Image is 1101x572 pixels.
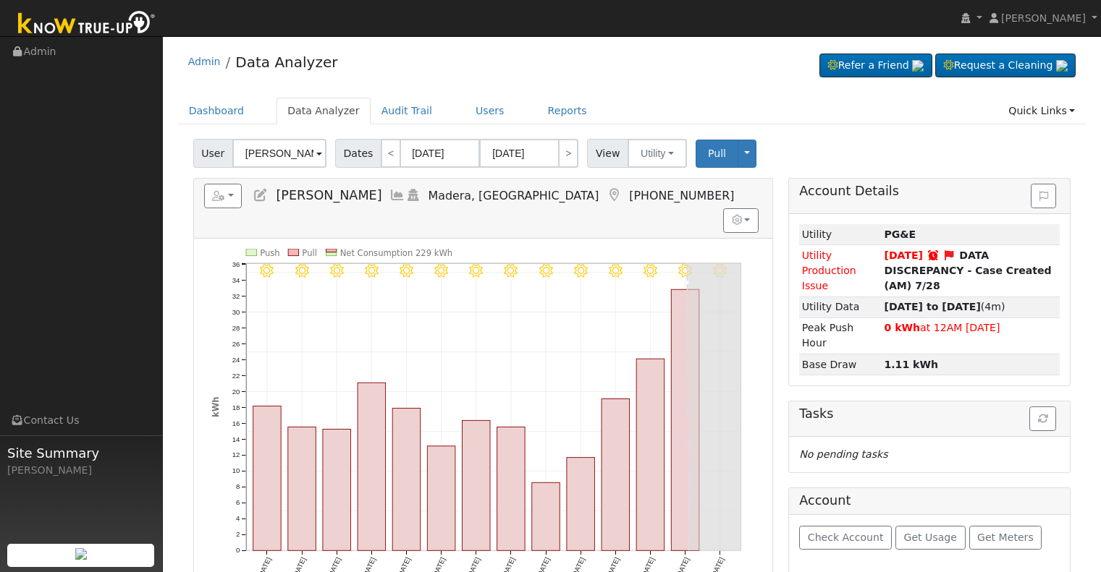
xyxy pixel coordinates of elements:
span: Check Account [808,532,884,543]
rect: onclick="" [358,383,386,550]
a: Snooze expired 08/05/2025 [927,249,940,261]
text: 22 [232,372,240,380]
i: 8/08 - Clear [644,264,657,278]
a: Map [606,188,622,202]
button: Refresh [1029,406,1056,431]
text: Pull [302,247,317,257]
text: 18 [232,404,240,411]
h5: Account [799,493,851,508]
text: kWh [210,396,220,417]
span: Madera, [GEOGRAPHIC_DATA] [429,189,599,202]
input: Select a User [232,139,326,168]
rect: onclick="" [253,406,281,550]
td: at 12AM [DATE] [882,317,1060,354]
text: 16 [232,419,240,427]
a: Login As (last 08/02/2025 2:51:41 PM) [405,188,421,202]
td: Peak Push Hour [799,317,882,354]
rect: onclick="" [462,420,490,550]
span: View [587,139,628,168]
text: 4 [236,514,240,522]
strong: DATA DISCREPANCY - Case Created (AM) 7/28 [884,249,1051,291]
text: 28 [232,324,240,332]
strong: [DATE] to [DATE] [884,301,980,312]
span: [DATE] [884,249,923,261]
i: 8/04 - Clear [504,264,518,278]
span: Dates [335,139,381,168]
button: Pull [696,140,738,168]
a: > [558,139,578,168]
td: Base Draw [799,354,882,375]
strong: 0 kWh [884,322,920,333]
i: 7/31 - Clear [365,264,379,278]
span: [PERSON_NAME] [276,188,381,202]
text: 26 [232,340,240,348]
i: 8/09 - Clear [678,264,692,278]
strong: ID: 17162459, authorized: 08/11/25 [884,229,916,240]
a: Quick Links [997,98,1086,124]
rect: onclick="" [323,429,351,550]
i: 7/30 - Clear [330,264,344,278]
i: Edit Issue [943,250,956,260]
text: 36 [232,260,240,268]
text: 14 [232,435,240,443]
text: 24 [232,356,240,364]
button: Get Usage [895,526,966,550]
text: 30 [232,308,240,316]
i: 8/02 - Clear [434,264,448,278]
text: 12 [232,451,240,459]
rect: onclick="" [671,289,699,550]
text: 34 [232,276,240,284]
h5: Account Details [799,184,1060,199]
rect: onclick="" [602,398,630,550]
i: 7/28 - MostlyClear [260,264,274,278]
img: retrieve [75,548,87,560]
text: 20 [232,388,240,396]
h5: Tasks [799,406,1060,422]
rect: onclick="" [567,458,595,551]
span: Get Meters [977,532,1034,543]
text: Push [260,247,280,257]
a: Audit Trail [371,98,443,124]
img: Know True-Up [11,8,163,40]
rect: onclick="" [532,482,560,550]
i: 8/03 - Clear [469,264,483,278]
img: retrieve [912,60,924,72]
text: 6 [236,498,240,506]
a: Reports [537,98,598,124]
rect: onclick="" [392,408,421,550]
a: Edit User (28866) [253,188,269,202]
text: 8 [236,482,240,490]
rect: onclick="" [288,427,316,550]
i: 8/01 - Clear [400,264,413,278]
button: Check Account [799,526,892,550]
div: [PERSON_NAME] [7,463,155,478]
span: (4m) [884,301,1005,312]
text: 10 [232,466,240,474]
button: Get Meters [969,526,1042,550]
i: 8/07 - Clear [609,264,623,278]
span: [PHONE_NUMBER] [629,189,734,202]
a: < [381,139,401,168]
span: Site Summary [7,443,155,463]
text: Net Consumption 229 kWh [339,247,452,257]
a: Data Analyzer [235,54,337,71]
i: 8/05 - Clear [539,264,553,278]
img: retrieve [1056,60,1068,72]
a: Refer a Friend [819,54,932,78]
text: 32 [232,292,240,300]
td: Utility [799,224,882,245]
i: 8/06 - Clear [574,264,588,278]
span: [PERSON_NAME] [1001,12,1086,24]
a: Data Analyzer [277,98,371,124]
a: Admin [188,56,221,67]
rect: onclick="" [427,446,455,551]
button: Utility [628,139,687,168]
rect: onclick="" [636,359,665,550]
span: User [193,139,233,168]
i: No pending tasks [799,448,887,460]
a: Dashboard [178,98,256,124]
span: Utility Production Issue [802,249,856,291]
text: 2 [236,530,240,538]
text: 0 [236,546,240,554]
strong: 1.11 kWh [884,359,938,370]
